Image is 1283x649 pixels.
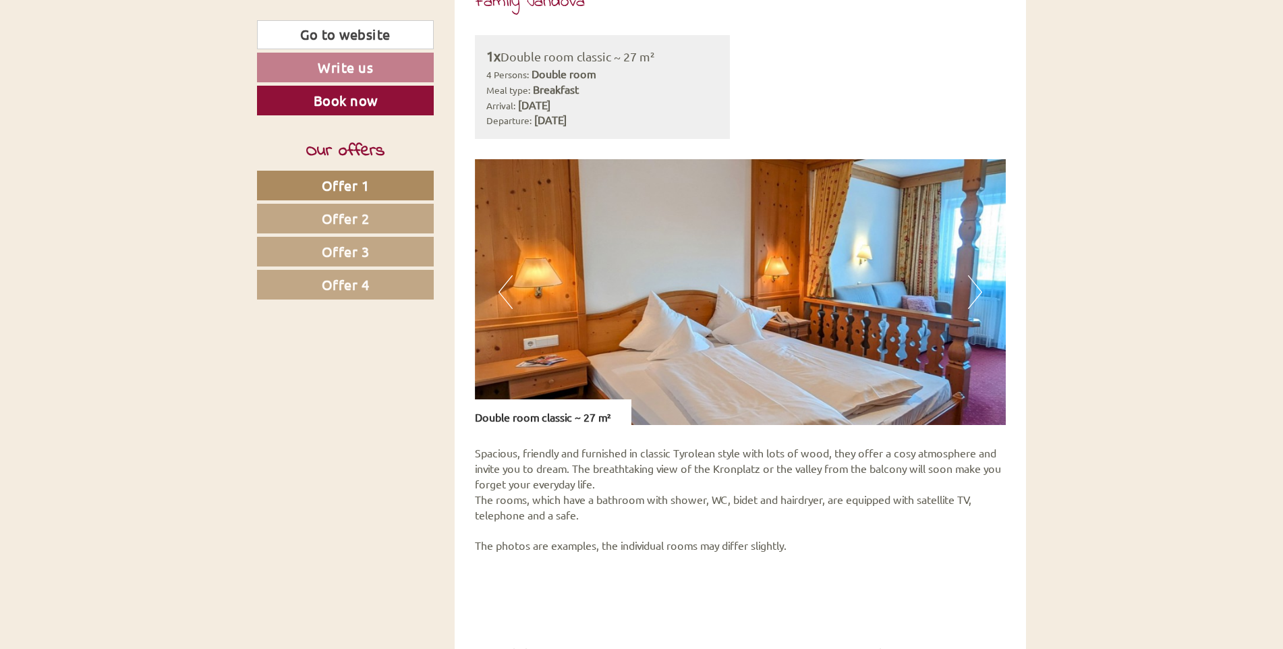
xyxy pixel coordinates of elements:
[374,65,511,75] small: 09:29
[457,349,532,379] button: Send
[968,275,982,309] button: Next
[475,445,1006,584] p: Spacious, friendly and furnished in classic Tyrolean style with lots of wood, they offer a cosy a...
[475,159,1006,425] img: image
[322,177,370,194] span: Offer 1
[486,84,530,96] small: Meal type:
[257,53,434,82] a: Write us
[532,67,596,80] b: Double room
[486,68,529,80] small: 4 Persons:
[374,39,511,50] div: You
[475,399,631,425] div: Double room classic ~ 27 m²
[534,113,567,126] b: [DATE]
[367,36,521,78] div: Hello, how can we help you?
[322,210,370,227] span: Offer 2
[241,10,290,33] div: [DATE]
[486,114,532,126] small: Departure:
[498,275,513,309] button: Previous
[257,86,434,115] a: Book now
[257,139,434,164] div: Our offers
[322,243,370,260] span: Offer 3
[486,47,501,64] b: 1x
[257,20,434,49] a: Go to website
[533,82,579,96] b: Breakfast
[322,276,370,293] span: Offer 4
[486,47,719,66] div: Double room classic ~ 27 m²
[518,98,550,111] b: [DATE]
[486,99,515,111] small: Arrival:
